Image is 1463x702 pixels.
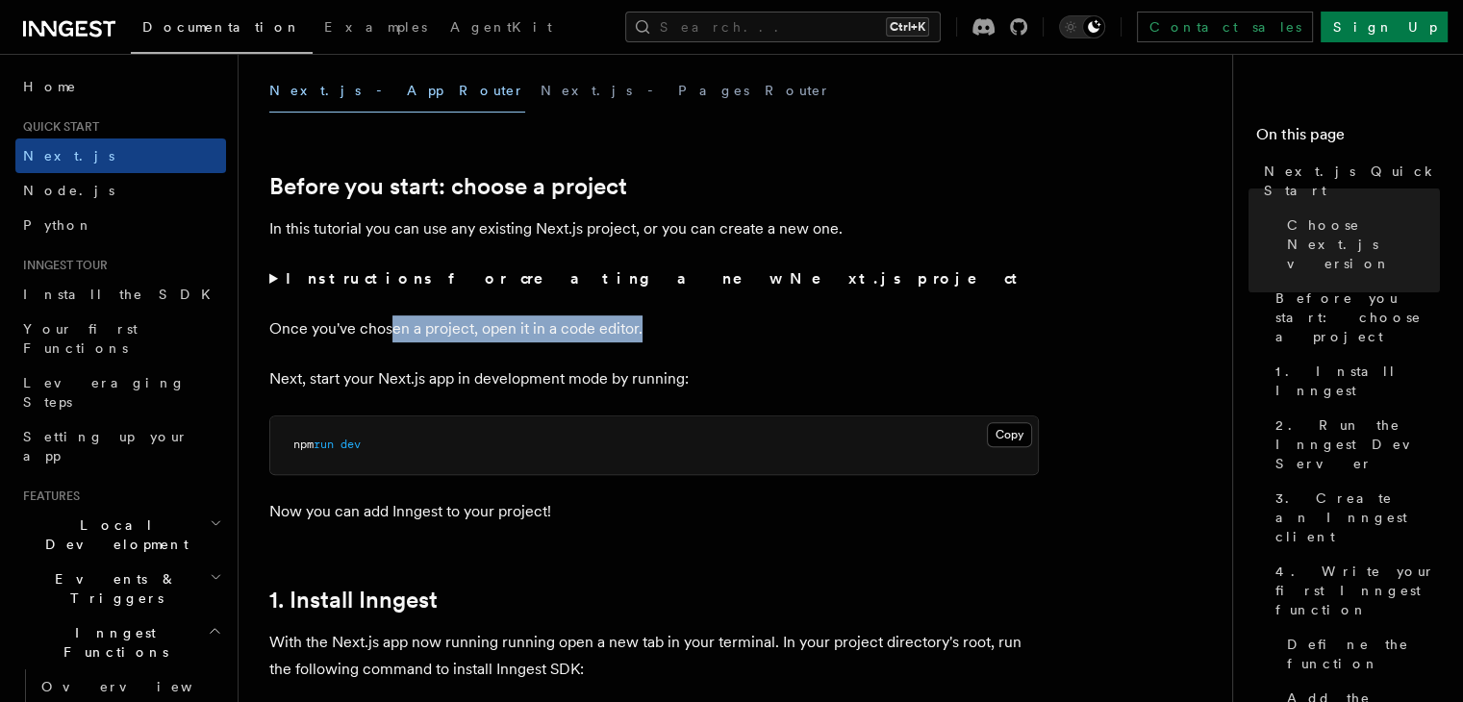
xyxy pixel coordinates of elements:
[1279,627,1440,681] a: Define the function
[1275,362,1440,400] span: 1. Install Inngest
[15,569,210,608] span: Events & Triggers
[23,148,114,163] span: Next.js
[293,438,314,451] span: npm
[131,6,313,54] a: Documentation
[15,419,226,473] a: Setting up your app
[269,365,1039,392] p: Next, start your Next.js app in development mode by running:
[269,498,1039,525] p: Now you can add Inngest to your project!
[269,315,1039,342] p: Once you've chosen a project, open it in a code editor.
[269,69,525,113] button: Next.js - App Router
[269,629,1039,683] p: With the Next.js app now running running open a new tab in your terminal. In your project directo...
[269,587,438,614] a: 1. Install Inngest
[15,173,226,208] a: Node.js
[23,217,93,233] span: Python
[23,77,77,96] span: Home
[1287,215,1440,273] span: Choose Next.js version
[313,6,439,52] a: Examples
[314,438,334,451] span: run
[15,312,226,365] a: Your first Functions
[15,138,226,173] a: Next.js
[41,679,240,694] span: Overview
[269,265,1039,292] summary: Instructions for creating a new Next.js project
[15,119,99,135] span: Quick start
[23,321,138,356] span: Your first Functions
[541,69,831,113] button: Next.js - Pages Router
[450,19,552,35] span: AgentKit
[15,208,226,242] a: Python
[1256,123,1440,154] h4: On this page
[1268,281,1440,354] a: Before you start: choose a project
[15,489,80,504] span: Features
[341,438,361,451] span: dev
[1137,12,1313,42] a: Contact sales
[987,422,1032,447] button: Copy
[1268,481,1440,554] a: 3. Create an Inngest client
[23,375,186,410] span: Leveraging Steps
[15,508,226,562] button: Local Development
[15,623,208,662] span: Inngest Functions
[1264,162,1440,200] span: Next.js Quick Start
[23,429,189,464] span: Setting up your app
[1279,208,1440,281] a: Choose Next.js version
[269,215,1039,242] p: In this tutorial you can use any existing Next.js project, or you can create a new one.
[1275,562,1440,619] span: 4. Write your first Inngest function
[1287,635,1440,673] span: Define the function
[1256,154,1440,208] a: Next.js Quick Start
[15,277,226,312] a: Install the SDK
[324,19,427,35] span: Examples
[1059,15,1105,38] button: Toggle dark mode
[1268,554,1440,627] a: 4. Write your first Inngest function
[15,258,108,273] span: Inngest tour
[15,562,226,615] button: Events & Triggers
[15,69,226,104] a: Home
[886,17,929,37] kbd: Ctrl+K
[1275,415,1440,473] span: 2. Run the Inngest Dev Server
[625,12,941,42] button: Search...Ctrl+K
[269,173,627,200] a: Before you start: choose a project
[1275,288,1440,346] span: Before you start: choose a project
[1275,489,1440,546] span: 3. Create an Inngest client
[23,287,222,302] span: Install the SDK
[142,19,301,35] span: Documentation
[1268,408,1440,481] a: 2. Run the Inngest Dev Server
[15,515,210,554] span: Local Development
[15,615,226,669] button: Inngest Functions
[23,183,114,198] span: Node.js
[286,269,1025,288] strong: Instructions for creating a new Next.js project
[15,365,226,419] a: Leveraging Steps
[1321,12,1448,42] a: Sign Up
[1268,354,1440,408] a: 1. Install Inngest
[439,6,564,52] a: AgentKit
